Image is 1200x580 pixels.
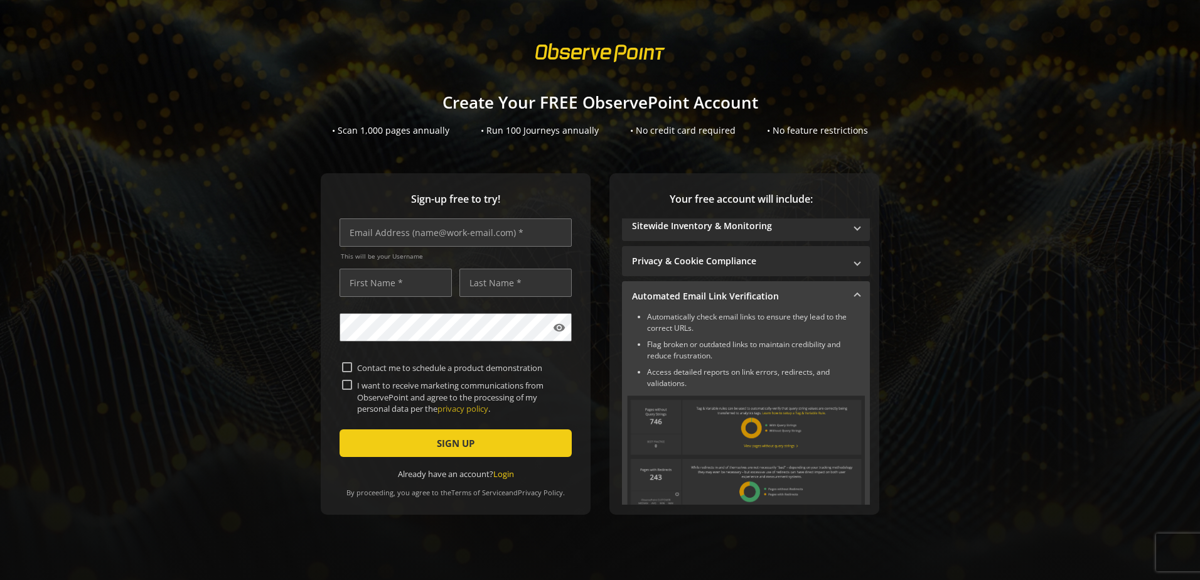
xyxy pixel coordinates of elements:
a: Terms of Service [451,488,505,497]
span: SIGN UP [437,432,474,454]
mat-icon: visibility [553,321,565,334]
div: • Run 100 Journeys annually [481,124,599,137]
input: Email Address (name@work-email.com) * [340,218,572,247]
button: SIGN UP [340,429,572,457]
span: Your free account will include: [622,192,860,207]
mat-expansion-panel-header: Sitewide Inventory & Monitoring [622,211,870,241]
mat-panel-title: Sitewide Inventory & Monitoring [632,220,845,232]
span: Sign-up free to try! [340,192,572,207]
mat-expansion-panel-header: Automated Email Link Verification [622,281,870,311]
div: By proceeding, you agree to the and . [340,480,572,497]
a: privacy policy [437,403,488,414]
div: • No credit card required [630,124,736,137]
mat-panel-title: Automated Email Link Verification [632,290,845,303]
input: First Name * [340,269,452,297]
li: Access detailed reports on link errors, redirects, and validations. [647,367,865,389]
mat-panel-title: Privacy & Cookie Compliance [632,255,845,267]
input: Last Name * [459,269,572,297]
label: Contact me to schedule a product demonstration [352,362,569,373]
li: Automatically check email links to ensure they lead to the correct URLs. [647,311,865,334]
div: • Scan 1,000 pages annually [332,124,449,137]
div: Automated Email Link Verification [622,311,870,529]
div: Already have an account? [340,468,572,480]
div: • No feature restrictions [767,124,868,137]
mat-expansion-panel-header: Privacy & Cookie Compliance [622,246,870,276]
img: Automated Email Link Verification [627,395,865,522]
li: Flag broken or outdated links to maintain credibility and reduce frustration. [647,339,865,362]
span: This will be your Username [341,252,572,260]
a: Login [493,468,514,480]
label: I want to receive marketing communications from ObservePoint and agree to the processing of my pe... [352,380,569,414]
a: Privacy Policy [518,488,563,497]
